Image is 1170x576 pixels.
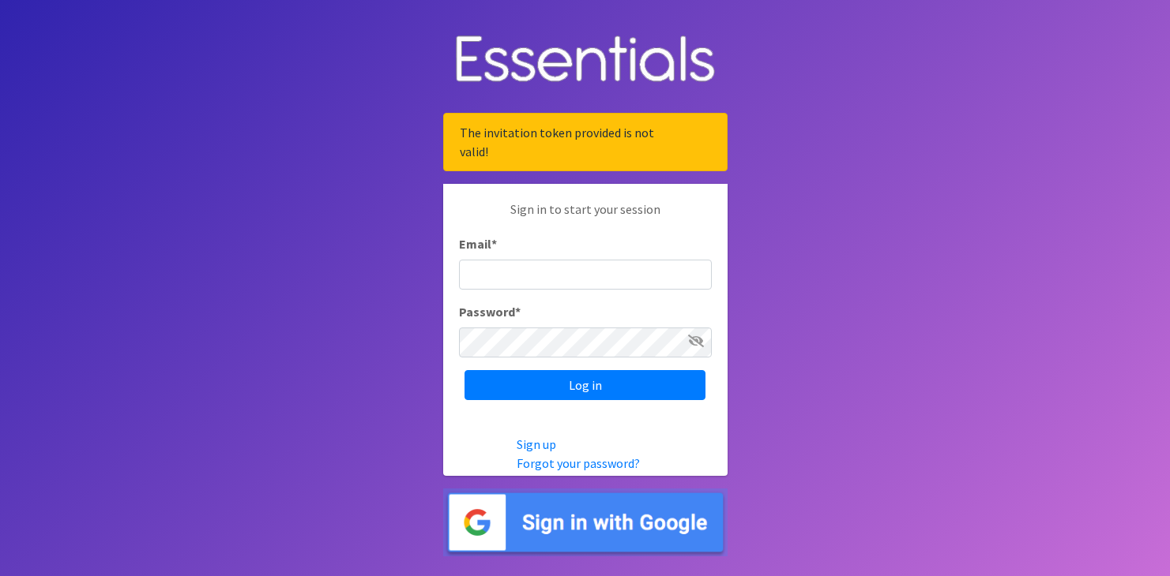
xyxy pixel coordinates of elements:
label: Email [459,234,497,253]
img: Sign in with Google [443,488,728,557]
label: Password [459,302,521,321]
abbr: required [491,236,497,252]
abbr: required [515,304,521,320]
img: Human Essentials [443,20,728,101]
p: Sign in to start your session [459,200,712,234]
div: The invitation token provided is not valid! [443,113,728,171]
input: Log in [465,370,705,400]
a: Sign up [517,436,556,452]
a: Forgot your password? [517,455,640,471]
